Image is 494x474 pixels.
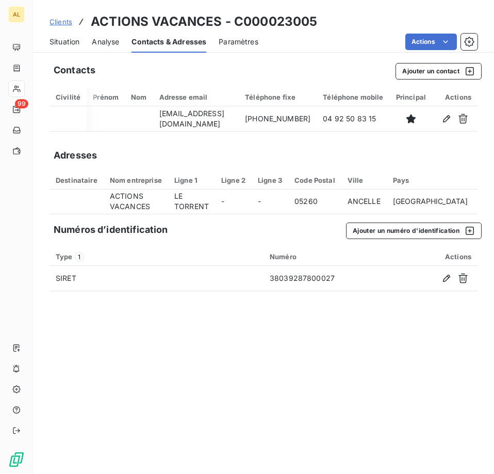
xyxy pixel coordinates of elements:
[346,223,482,239] button: Ajouter un numéro d’identification
[50,37,79,47] span: Situation
[219,37,258,47] span: Paramètres
[131,93,146,101] div: Nom
[396,93,426,101] div: Principal
[459,439,484,464] iframe: Intercom live chat
[54,148,97,163] h5: Adresses
[75,252,84,261] span: 1
[288,189,341,214] td: 05260
[393,176,468,184] div: Pays
[159,93,233,101] div: Adresse email
[153,106,239,131] td: [EMAIL_ADDRESS][DOMAIN_NAME]
[215,189,252,214] td: -
[323,93,383,101] div: Téléphone mobile
[396,63,482,80] button: Ajouter un contact
[174,176,209,184] div: Ligne 1
[56,176,97,184] div: Destinataire
[438,93,471,101] div: Actions
[93,93,119,101] div: Prénom
[348,176,381,184] div: Ville
[50,266,264,291] td: SIRET
[294,176,335,184] div: Code Postal
[54,63,95,77] h5: Contacts
[221,176,245,184] div: Ligne 2
[8,451,25,468] img: Logo LeanPay
[54,223,168,237] h5: Numéros d’identification
[110,176,162,184] div: Nom entreprise
[405,252,471,261] div: Actions
[131,37,206,47] span: Contacts & Adresses
[104,189,168,214] td: ACTIONS VACANCES
[91,12,317,31] h3: ACTIONS VACANCES - C000023005
[258,176,282,184] div: Ligne 3
[168,189,215,214] td: LE TORRENT
[50,17,72,27] a: Clients
[8,6,25,23] div: AL
[15,99,28,108] span: 99
[56,93,80,101] div: Civilité
[317,106,389,131] td: 04 92 50 83 15
[50,18,72,26] span: Clients
[341,189,387,214] td: ANCELLE
[387,189,474,214] td: [GEOGRAPHIC_DATA]
[239,106,317,131] td: [PHONE_NUMBER]
[245,93,310,101] div: Téléphone fixe
[252,189,288,214] td: -
[270,252,392,261] div: Numéro
[56,252,257,261] div: Type
[405,34,457,50] button: Actions
[264,266,399,291] td: 38039287800027
[92,37,119,47] span: Analyse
